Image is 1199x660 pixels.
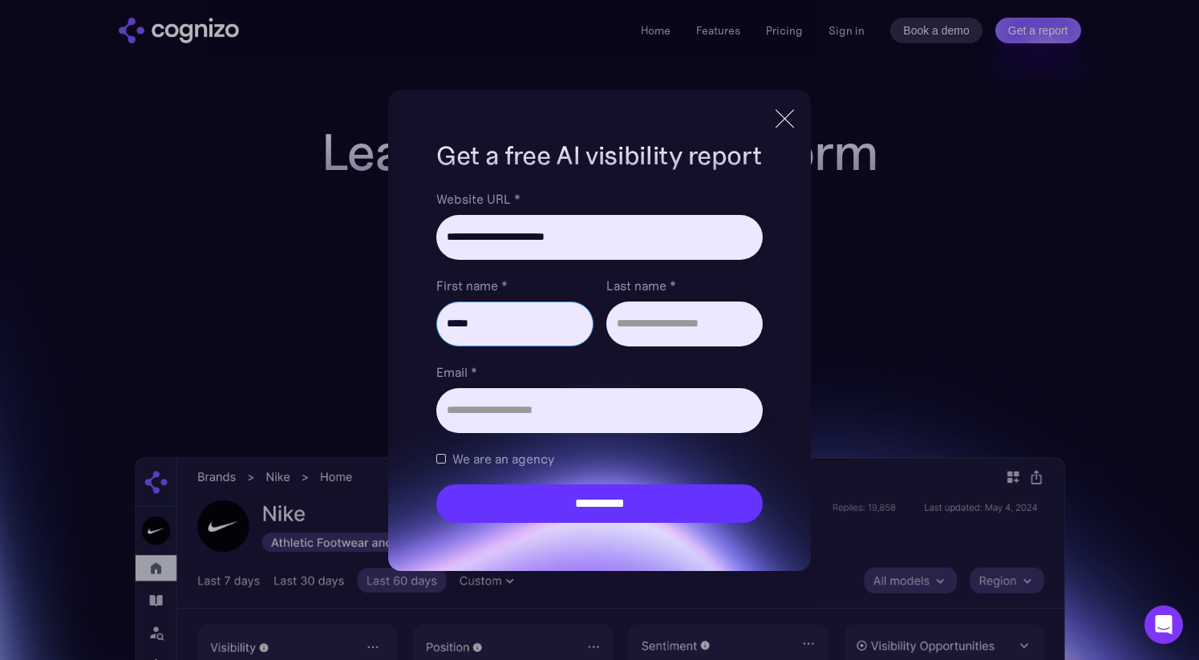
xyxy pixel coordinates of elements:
h1: Get a free AI visibility report [436,138,762,173]
form: Brand Report Form [436,189,762,523]
div: Open Intercom Messenger [1144,605,1183,644]
label: Email * [436,362,762,382]
label: First name * [436,276,593,295]
label: Website URL * [436,189,762,209]
span: We are an agency [452,449,554,468]
label: Last name * [606,276,763,295]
